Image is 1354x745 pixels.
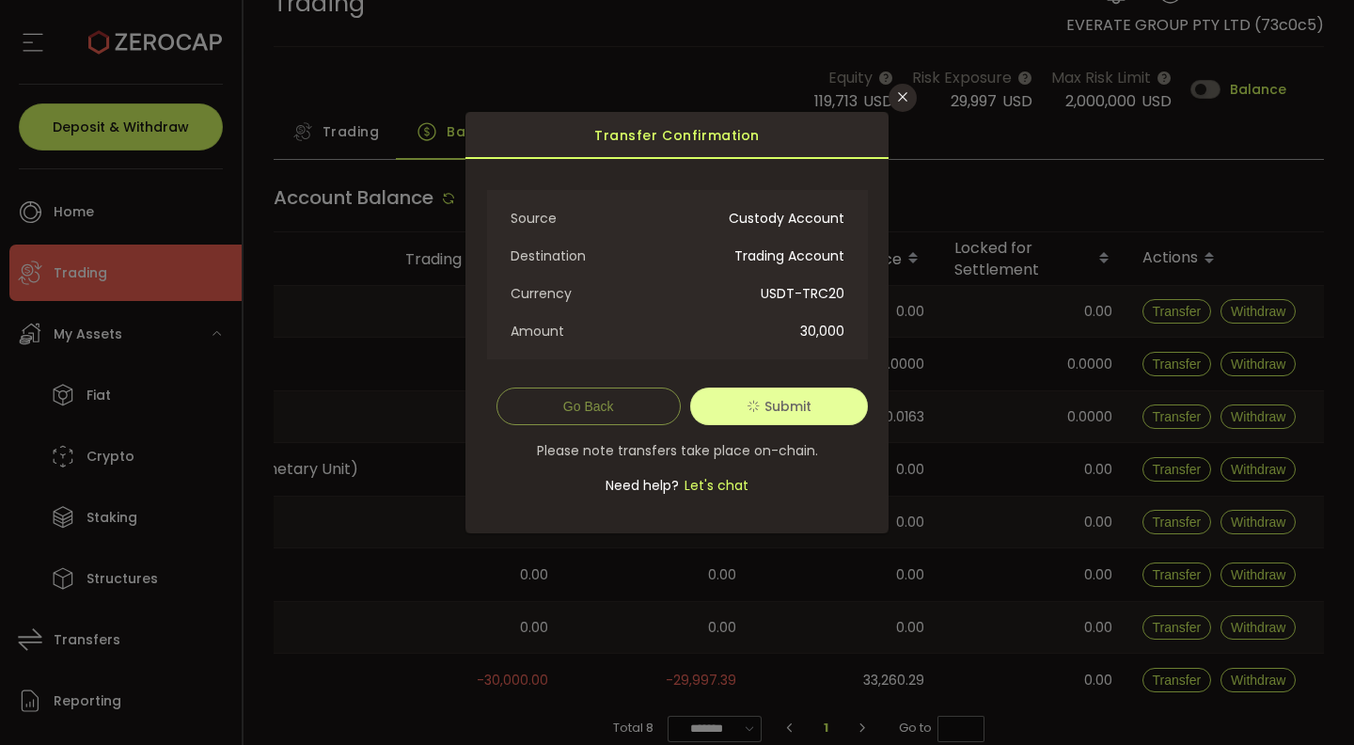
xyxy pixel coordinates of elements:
span: Go Back [563,399,614,414]
span: Custody Account [729,199,844,237]
iframe: Chat Widget [1260,655,1354,745]
div: dialog [465,112,889,533]
span: Source [511,199,557,237]
span: Need help? [606,476,679,495]
span: Trading Account [734,237,844,275]
span: Amount [511,312,564,350]
span: Currency [511,275,572,312]
button: Go Back [496,388,681,425]
span: Let's chat [679,476,748,495]
span: USDT-TRC20 [761,275,844,312]
span: Destination [511,237,586,275]
span: Please note transfers take place on-chain. [537,441,818,460]
span: 30,000 [800,312,844,350]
